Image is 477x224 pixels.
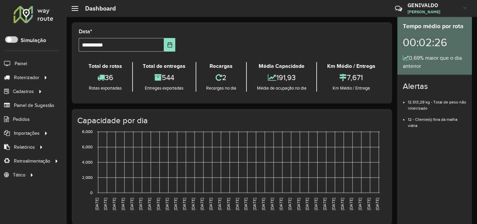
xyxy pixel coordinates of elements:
text: [DATE] [173,198,178,210]
h2: Dashboard [78,5,116,12]
text: 4,000 [82,160,93,164]
text: [DATE] [287,198,292,210]
text: [DATE] [208,198,213,210]
h4: Alertas [403,81,466,91]
text: [DATE] [358,198,362,210]
div: 00:02:26 [403,31,466,54]
text: [DATE] [182,198,186,210]
text: [DATE] [103,198,107,210]
label: Simulação [21,36,46,44]
div: 2 [198,70,245,85]
div: 0,69% maior que o dia anterior [403,54,466,70]
text: [DATE] [314,198,318,210]
li: 12 - Cliente(s) fora da malha viária [408,111,466,129]
div: Entregas exportadas [135,85,194,92]
text: [DATE] [279,198,283,210]
span: Painel de Sugestão [14,102,54,109]
h4: Capacidade por dia [77,116,385,126]
span: Cadastros [13,88,34,95]
text: [DATE] [191,198,195,210]
span: Tático [13,171,25,179]
span: Retroalimentação [14,157,50,165]
text: [DATE] [375,198,379,210]
text: [DATE] [331,198,336,210]
text: [DATE] [322,198,327,210]
text: [DATE] [165,198,169,210]
text: 8,000 [82,130,93,134]
div: Rotas exportadas [80,85,131,92]
div: 191,93 [249,70,315,85]
text: [DATE] [340,198,344,210]
text: [DATE] [156,198,160,210]
text: [DATE] [366,198,371,210]
text: [DATE] [305,198,309,210]
text: [DATE] [252,198,257,210]
div: Km Médio / Entrega [319,62,383,70]
text: [DATE] [270,198,274,210]
text: [DATE] [138,198,143,210]
label: Data [79,27,92,36]
span: Relatórios [14,144,35,151]
span: Pedidos [13,116,30,123]
text: [DATE] [243,198,248,210]
div: Tempo médio por rota [403,22,466,31]
div: Km Médio / Entrega [319,85,383,92]
span: Roteirizador [14,74,39,81]
text: [DATE] [261,198,265,210]
span: Importações [14,130,40,137]
text: [DATE] [217,198,222,210]
span: Painel [15,60,27,67]
text: [DATE] [296,198,301,210]
div: Média Capacidade [249,62,315,70]
text: [DATE] [235,198,239,210]
h3: GENIVALDO [408,2,458,8]
div: 544 [135,70,194,85]
div: Média de ocupação no dia [249,85,315,92]
div: Total de entregas [135,62,194,70]
text: [DATE] [226,198,231,210]
text: [DATE] [112,198,116,210]
text: 0 [90,190,93,195]
button: Choose Date [164,38,175,52]
div: Recargas [198,62,245,70]
text: [DATE] [147,198,152,210]
text: [DATE] [200,198,204,210]
a: Contato Rápido [391,1,406,16]
text: 2,000 [82,175,93,180]
text: [DATE] [121,198,125,210]
div: Recargas no dia [198,85,245,92]
text: [DATE] [349,198,353,210]
div: 7,671 [319,70,383,85]
div: Total de rotas [80,62,131,70]
text: [DATE] [95,198,99,210]
div: 36 [80,70,131,85]
li: 12.513,29 kg - Total de peso não roteirizado [408,94,466,111]
text: [DATE] [130,198,134,210]
text: 6,000 [82,145,93,149]
span: [PERSON_NAME] [408,9,458,15]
